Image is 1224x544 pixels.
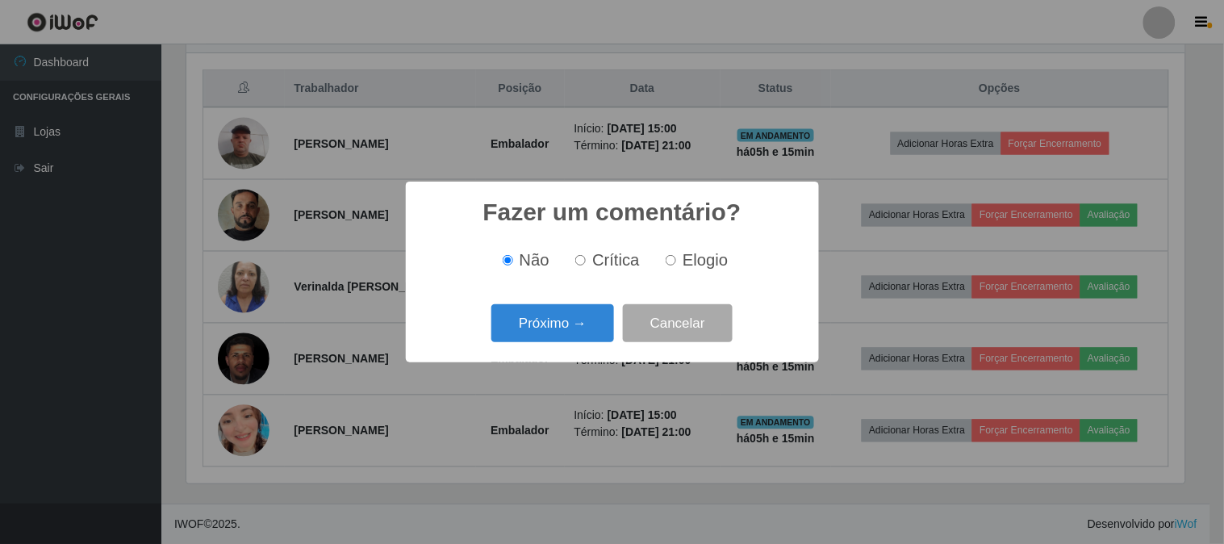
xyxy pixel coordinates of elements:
h2: Fazer um comentário? [482,198,741,227]
span: Elogio [683,251,728,269]
span: Não [520,251,549,269]
input: Elogio [666,255,676,266]
button: Cancelar [623,304,733,342]
input: Crítica [575,255,586,266]
input: Não [503,255,513,266]
button: Próximo → [491,304,614,342]
span: Crítica [592,251,640,269]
